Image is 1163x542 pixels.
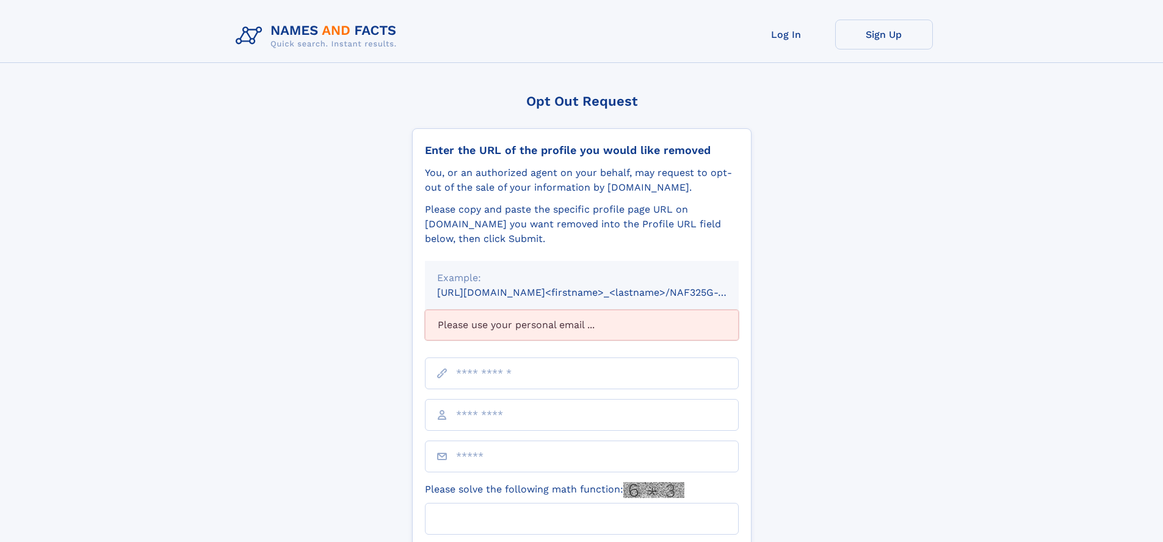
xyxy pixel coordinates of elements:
div: Example: [437,271,726,285]
label: Please solve the following math function: [425,482,684,498]
div: Please copy and paste the specific profile page URL on [DOMAIN_NAME] you want removed into the Pr... [425,202,739,246]
img: Logo Names and Facts [231,20,407,53]
div: Opt Out Request [412,93,752,109]
a: Log In [737,20,835,49]
div: Please use your personal email ... [425,310,739,340]
small: [URL][DOMAIN_NAME]<firstname>_<lastname>/NAF325G-xxxxxxxx [437,287,762,298]
div: You, or an authorized agent on your behalf, may request to opt-out of the sale of your informatio... [425,166,739,195]
div: Enter the URL of the profile you would like removed [425,144,739,157]
a: Sign Up [835,20,933,49]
